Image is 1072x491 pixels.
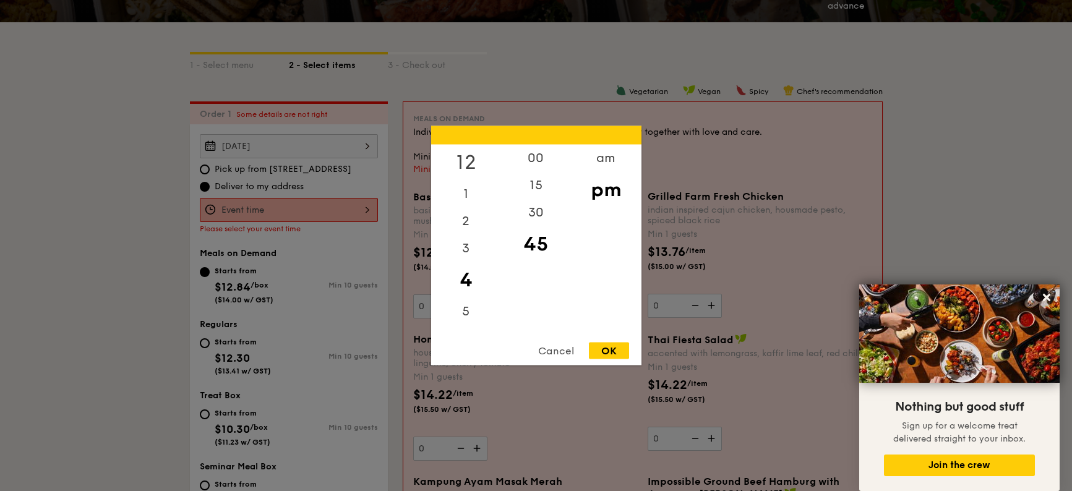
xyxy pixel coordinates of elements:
[1037,288,1057,307] button: Close
[526,343,586,359] div: Cancel
[571,172,641,208] div: pm
[431,145,501,181] div: 12
[431,262,501,298] div: 4
[589,343,629,359] div: OK
[895,399,1024,414] span: Nothing but good stuff
[431,235,501,262] div: 3
[859,284,1060,383] img: DSC07876-Edit02-Large.jpeg
[431,208,501,235] div: 2
[431,298,501,325] div: 5
[501,145,571,172] div: 00
[431,325,501,352] div: 6
[884,455,1035,476] button: Join the crew
[571,145,641,172] div: am
[431,181,501,208] div: 1
[501,172,571,199] div: 15
[501,199,571,226] div: 30
[893,421,1026,444] span: Sign up for a welcome treat delivered straight to your inbox.
[501,226,571,262] div: 45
